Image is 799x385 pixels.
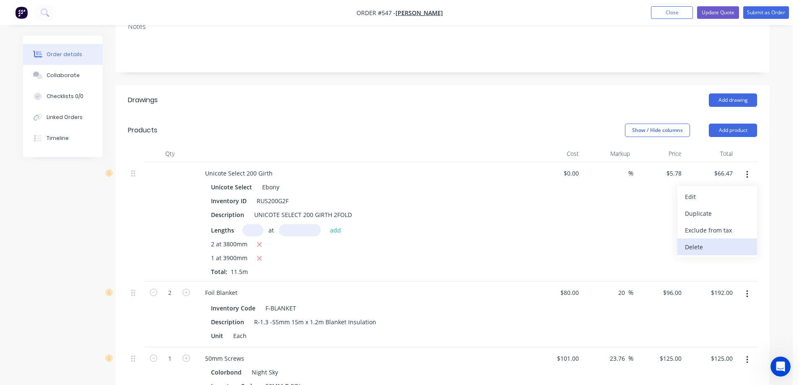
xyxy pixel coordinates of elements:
[208,302,259,314] div: Inventory Code
[47,72,80,79] div: Collaborate
[128,23,757,31] div: Notes
[211,366,245,378] div: Colorbond
[211,253,247,264] span: 1 at 3900mm
[211,268,227,276] span: Total:
[128,95,158,105] div: Drawings
[211,240,247,250] span: 2 at 3800mm
[685,224,750,236] div: Exclude from tax
[633,145,685,162] div: Price
[145,145,195,162] div: Qty
[685,145,737,162] div: Total
[396,9,443,17] a: [PERSON_NAME]
[47,114,83,121] div: Linked Orders
[628,288,633,297] span: %
[268,226,274,235] span: at
[628,168,633,178] span: %
[198,352,251,364] div: 50mm Screws
[23,65,103,86] button: Collaborate
[227,268,251,276] span: 11.5m
[582,145,634,162] div: Markup
[128,125,157,135] div: Products
[23,107,103,128] button: Linked Orders
[47,93,83,100] div: Checklists 0/0
[15,6,28,19] img: Factory
[208,316,247,328] div: Description
[685,191,750,203] div: Edit
[262,302,299,314] div: F-BLANKET
[685,207,750,220] div: Duplicate
[770,357,791,377] iframe: Intercom live chat
[531,145,582,162] div: Cost
[743,6,789,19] button: Submit as Order
[357,9,396,17] span: Order #547 -
[47,51,82,58] div: Order details
[211,181,255,193] div: Unicote Select
[677,238,757,255] button: Delete
[628,354,633,363] span: %
[198,167,279,179] div: Unicote Select 200 Girth
[677,222,757,238] button: Exclude from tax
[208,330,226,342] div: Unit
[709,93,757,107] button: Add drawing
[685,241,750,253] div: Delete
[677,205,757,222] button: Duplicate
[253,195,292,207] div: RUS200G2F
[651,6,693,19] button: Close
[23,128,103,149] button: Timeline
[709,124,757,137] button: Add product
[248,366,278,378] div: Night Sky
[251,316,380,328] div: R-1.3 -55mm 15m x 1.2m Blanket Insulation
[208,195,250,207] div: Inventory ID
[259,181,279,193] div: Ebony
[625,124,690,137] button: Show / Hide columns
[23,44,103,65] button: Order details
[211,226,234,235] span: Lengths
[326,224,346,235] button: add
[23,86,103,107] button: Checklists 0/0
[47,134,69,142] div: Timeline
[208,209,247,221] div: Description
[697,6,739,19] button: Update Quote
[677,188,757,205] button: Edit
[230,330,250,342] div: Each
[198,287,244,299] div: Foil Blanket
[251,209,355,221] div: UNICOTE SELECT 200 GIRTH 2FOLD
